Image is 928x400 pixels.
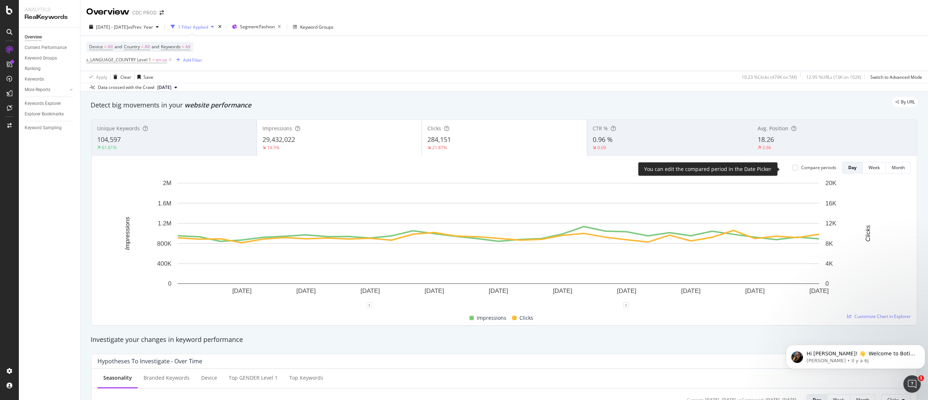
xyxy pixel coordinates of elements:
span: 29,432,022 [262,135,295,144]
text: 800K [157,240,171,247]
button: Save [134,71,153,83]
button: Clear [111,71,131,83]
div: Add Filter [183,57,202,63]
div: A chart. [98,179,900,305]
div: Week [869,164,880,171]
div: times [217,23,223,30]
div: 1 Filter Applied [178,24,208,30]
button: Day [842,162,863,174]
span: = [104,44,107,50]
span: en-us [156,55,167,65]
div: Top GENDER Level 1 [229,374,278,381]
text: 2M [163,180,171,187]
text: 12K [825,220,837,227]
text: [DATE] [489,287,508,294]
div: Overview [25,33,42,41]
div: Apply [96,74,107,80]
span: Unique Keywords [97,125,140,132]
button: Segment:Fashion [229,21,284,33]
span: Customize Chart in Explorer [854,313,911,319]
text: [DATE] [297,287,316,294]
text: [DATE] [809,287,829,294]
div: RealKeywords [25,13,74,21]
text: 400K [157,260,171,267]
a: Keyword Groups [25,54,75,62]
span: s_LANGUAGE_COUNTRY Level 1 [86,57,151,63]
span: = [152,57,155,63]
div: More Reports [25,86,50,94]
text: [DATE] [553,287,572,294]
div: arrow-right-arrow-left [159,10,164,15]
span: and [152,44,159,50]
span: Country [124,44,140,50]
span: All [185,42,190,52]
button: Add Filter [173,56,202,64]
span: All [145,42,150,52]
text: 1.2M [158,220,171,227]
div: 1 [623,302,629,308]
span: = [141,44,144,50]
span: Device [89,44,103,50]
text: [DATE] [424,287,444,294]
button: Month [886,162,911,174]
div: You can edit the compared period in the Date Picker [644,166,771,173]
div: Keywords [25,75,44,83]
div: Switch to Advanced Mode [870,74,922,80]
div: Compare periods [801,164,836,171]
div: 12.95 % URLs ( 13K on 102K ) [806,74,861,80]
text: 0 [168,280,171,287]
a: More Reports [25,86,68,94]
text: 20K [825,180,837,187]
text: Clicks [865,225,871,242]
a: Keywords Explorer [25,100,75,107]
a: Keyword Sampling [25,124,75,132]
span: Impressions [262,125,292,132]
a: Content Performance [25,44,75,52]
div: Day [848,164,857,171]
div: Seasonality [103,374,132,381]
button: Apply [86,71,107,83]
a: Keywords [25,75,75,83]
text: 16K [825,200,837,207]
div: 10.23 % Clicks ( 479K on 5M ) [742,74,797,80]
span: Impressions [477,314,506,322]
iframe: Intercom live chat [903,375,921,393]
div: Overview [86,6,129,18]
button: [DATE] - [DATE]vsPrev. Year [86,21,162,33]
div: Ranking [25,65,41,73]
span: vs Prev. Year [128,24,153,30]
a: Explorer Bookmarks [25,110,75,118]
span: All [108,42,113,52]
div: Keyword Groups [300,24,333,30]
span: 2025 Jul. 25th [157,84,171,91]
div: Analytics [25,6,74,13]
span: 284,151 [427,135,451,144]
div: 1 [366,302,372,308]
span: Clicks [427,125,441,132]
span: By URL [901,100,915,104]
text: [DATE] [232,287,252,294]
button: 1 Filter Applied [168,21,217,33]
div: 21.87% [432,144,447,151]
span: = [182,44,184,50]
span: 104,597 [97,135,121,144]
div: Hypotheses to Investigate - Over Time [98,358,202,365]
span: CTR % [593,125,608,132]
div: Top Keywords [289,374,323,381]
div: Content Performance [25,44,67,52]
text: 4K [825,260,833,267]
span: 18.26 [758,135,774,144]
text: 0 [825,280,829,287]
iframe: Intercom notifications message [783,330,928,380]
div: 3.96 [762,144,771,151]
div: Data crossed with the Crawl [98,84,154,91]
div: Keywords Explorer [25,100,61,107]
span: Clicks [519,314,533,322]
div: Keyword Sampling [25,124,62,132]
div: Explorer Bookmarks [25,110,64,118]
span: and [115,44,122,50]
div: 61.81% [102,144,117,151]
